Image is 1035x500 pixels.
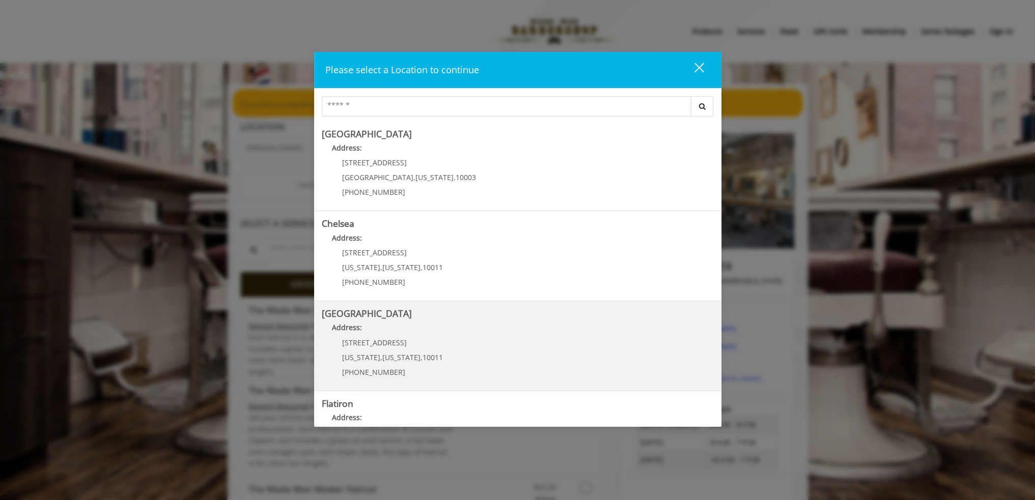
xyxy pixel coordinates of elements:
[332,233,362,243] b: Address:
[322,397,353,409] b: Flatiron
[332,413,362,422] b: Address:
[456,172,476,182] span: 10003
[421,352,423,362] span: ,
[342,277,405,287] span: [PHONE_NUMBER]
[342,158,407,167] span: [STREET_ADDRESS]
[421,262,423,272] span: ,
[342,248,407,257] span: [STREET_ADDRESS]
[683,62,703,77] div: close dialog
[332,322,362,332] b: Address:
[332,143,362,153] b: Address:
[423,262,443,272] span: 10011
[382,352,421,362] span: [US_STATE]
[322,96,691,116] input: Search Center
[342,262,380,272] span: [US_STATE]
[342,172,413,182] span: [GEOGRAPHIC_DATA]
[413,172,415,182] span: ,
[342,187,405,197] span: [PHONE_NUMBER]
[325,64,479,76] span: Please select a Location to continue
[342,352,380,362] span: [US_STATE]
[322,307,412,319] b: [GEOGRAPHIC_DATA]
[696,103,708,110] i: Search button
[380,262,382,272] span: ,
[322,128,412,140] b: [GEOGRAPHIC_DATA]
[415,172,454,182] span: [US_STATE]
[322,96,714,122] div: Center Select
[322,217,354,229] b: Chelsea
[423,352,443,362] span: 10011
[676,60,710,80] button: close dialog
[380,352,382,362] span: ,
[454,172,456,182] span: ,
[342,367,405,377] span: [PHONE_NUMBER]
[382,262,421,272] span: [US_STATE]
[342,338,407,347] span: [STREET_ADDRESS]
